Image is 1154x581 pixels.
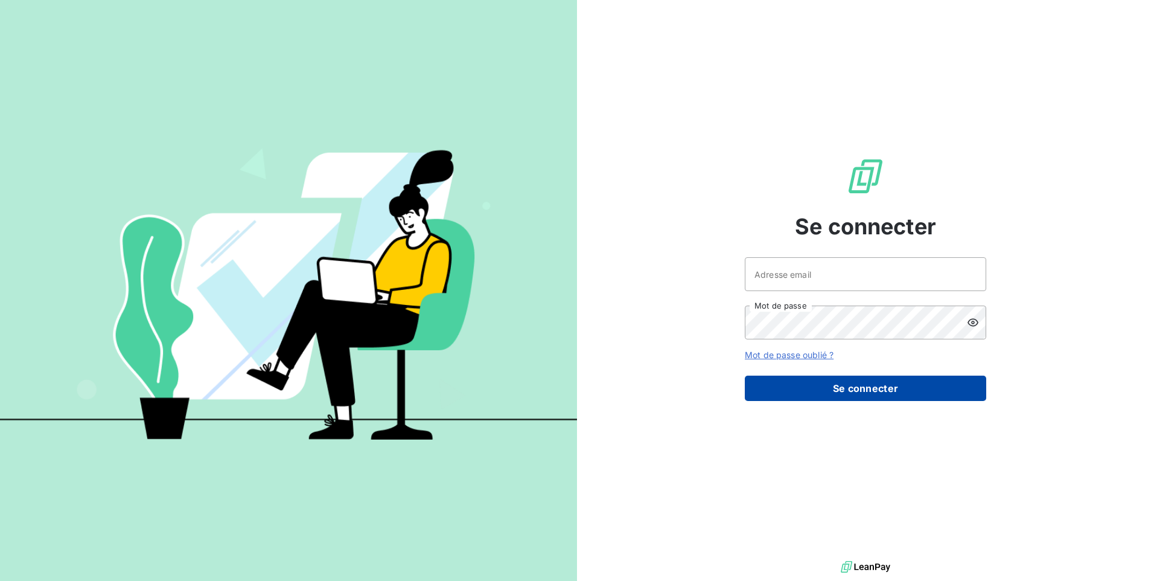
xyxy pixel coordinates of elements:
[745,257,986,291] input: placeholder
[745,376,986,401] button: Se connecter
[846,157,885,196] img: Logo LeanPay
[841,558,890,576] img: logo
[745,350,834,360] a: Mot de passe oublié ?
[795,210,936,243] span: Se connecter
